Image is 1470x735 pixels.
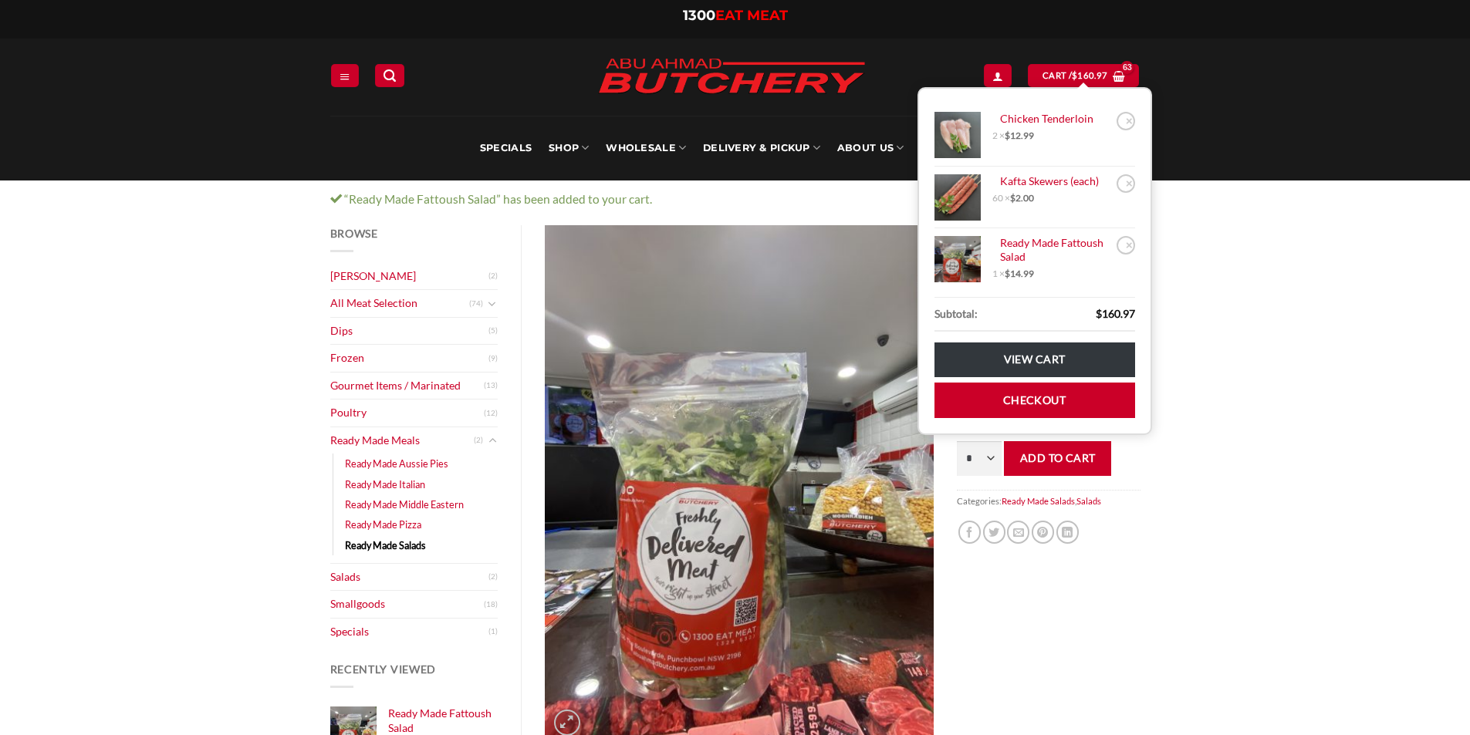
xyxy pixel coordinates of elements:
[1076,496,1101,506] a: Salads
[1072,70,1107,80] bdi: 160.97
[992,268,1034,280] span: 1 ×
[1072,69,1077,83] span: $
[484,593,498,616] span: (18)
[487,432,498,449] button: Toggle
[330,591,485,618] a: Smallgoods
[488,620,498,643] span: (1)
[330,318,489,345] a: Dips
[469,292,483,315] span: (74)
[1010,192,1015,204] span: $
[1096,307,1135,320] bdi: 160.97
[330,619,489,646] a: Specials
[330,290,470,317] a: All Meat Selection
[1004,441,1111,476] button: Add to cart
[1005,130,1010,141] span: $
[992,130,1034,142] span: 2 ×
[488,265,498,288] span: (2)
[958,521,981,543] a: Share on Facebook
[683,7,715,24] span: 1300
[330,373,485,400] a: Gourmet Items / Marinated
[1117,236,1135,255] a: Remove Ready Made Fattoush Salad from cart
[1028,64,1139,86] a: Cart /$160.97
[1005,268,1010,279] span: $
[1002,496,1075,506] a: Ready Made Salads
[992,236,1112,265] a: Ready Made Fattoush Salad
[488,565,498,588] span: (2)
[1010,192,1034,204] bdi: 2.00
[1117,174,1135,193] a: Remove Kafta Skewers (each) from cart
[388,706,498,735] a: Ready Made Fattoush Salad
[484,402,498,425] span: (12)
[330,263,489,290] a: [PERSON_NAME]
[345,514,421,534] a: Ready Made Pizza
[703,116,820,180] a: Delivery & Pickup
[319,190,1152,209] div: “Ready Made Fattoush Salad” has been added to your cart.
[934,383,1135,417] a: Checkout
[388,706,492,733] span: Ready Made Fattoush Salad
[585,48,878,106] img: Abu Ahmad Butchery
[487,295,498,312] button: Toggle
[330,345,489,372] a: Frozen
[488,347,498,370] span: (9)
[480,116,532,180] a: Specials
[606,116,686,180] a: Wholesale
[488,319,498,342] span: (5)
[1007,521,1029,543] a: Email to a Friend
[330,663,437,676] span: Recently Viewed
[345,453,448,474] a: Ready Made Aussie Pies
[1043,69,1107,83] span: Cart /
[983,521,1005,543] a: Share on Twitter
[474,429,483,452] span: (2)
[934,342,1135,377] a: View cart
[330,427,475,454] a: Ready Made Meals
[375,64,404,86] a: Search
[992,174,1112,188] a: Kafta Skewers (each)
[330,227,378,240] span: Browse
[1005,268,1034,279] bdi: 14.99
[1117,112,1135,130] a: Remove Chicken Tenderloin from cart
[330,400,485,427] a: Poultry
[934,305,978,323] strong: Subtotal:
[715,7,788,24] span: EAT MEAT
[345,494,464,514] a: Ready Made Middle Eastern
[984,64,1012,86] a: Login
[331,64,359,86] a: Menu
[1032,521,1054,543] a: Pin on Pinterest
[345,474,425,494] a: Ready Made Italian
[1096,307,1102,320] span: $
[330,564,489,591] a: Salads
[1056,521,1079,543] a: Share on LinkedIn
[345,535,426,555] a: Ready Made Salads
[992,192,1034,204] span: 60 ×
[549,116,589,180] a: SHOP
[683,7,788,24] a: 1300EAT MEAT
[992,112,1112,126] a: Chicken Tenderloin
[1005,130,1034,141] bdi: 12.99
[484,374,498,397] span: (13)
[957,490,1140,512] span: Categories: ,
[837,116,904,180] a: About Us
